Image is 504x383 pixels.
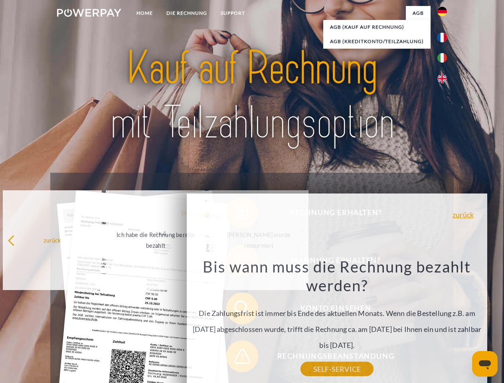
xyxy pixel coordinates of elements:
a: AGB (Kreditkonto/Teilzahlung) [323,34,431,49]
img: de [437,7,447,16]
img: it [437,53,447,63]
a: SELF-SERVICE [300,362,374,376]
div: Die Zahlungsfrist ist immer bis Ende des aktuellen Monats. Wenn die Bestellung z.B. am [DATE] abg... [192,257,483,369]
img: fr [437,33,447,42]
a: DIE RECHNUNG [160,6,214,20]
h3: Bis wann muss die Rechnung bezahlt werden? [192,257,483,295]
a: AGB (Kauf auf Rechnung) [323,20,431,34]
a: SUPPORT [214,6,252,20]
a: agb [406,6,431,20]
img: logo-powerpay-white.svg [57,9,121,17]
a: zurück [453,211,474,218]
a: Home [130,6,160,20]
img: title-powerpay_de.svg [76,38,428,153]
iframe: Schaltfläche zum Öffnen des Messaging-Fensters [472,351,498,377]
div: Ich habe die Rechnung bereits bezahlt [111,229,200,251]
div: zurück [8,235,97,245]
img: en [437,74,447,83]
